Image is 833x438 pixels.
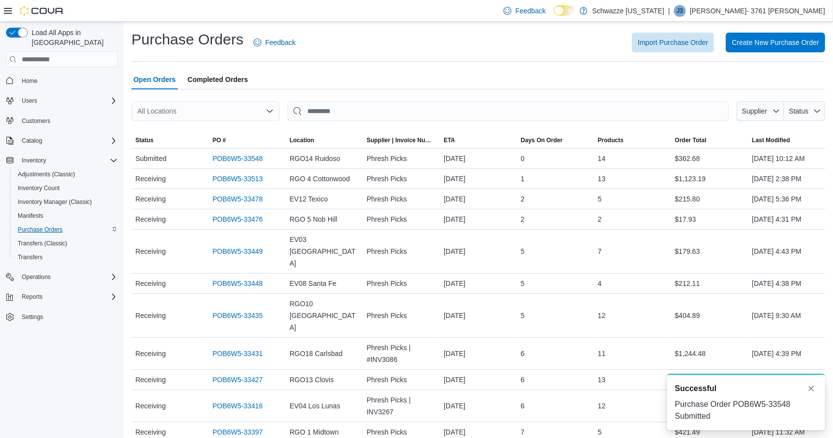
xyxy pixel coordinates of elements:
span: RGO18 Carlsbad [290,348,342,359]
div: [DATE] [440,306,517,325]
span: Supplier [742,107,767,115]
span: Inventory [18,155,118,166]
div: Phresh Picks [363,306,440,325]
span: EV08 Santa Fe [290,278,336,289]
div: $17.93 [671,209,748,229]
button: Order Total [671,132,748,148]
a: Transfers [14,251,46,263]
span: 7 [521,426,525,438]
span: Catalog [18,135,118,147]
a: Feedback [500,1,549,21]
span: 5 [521,245,525,257]
div: [DATE] 9:30 AM [748,306,825,325]
span: Order Total [675,136,707,144]
button: Adjustments (Classic) [10,167,122,181]
span: Feedback [515,6,545,16]
span: Adjustments (Classic) [18,170,75,178]
span: 13 [598,173,606,185]
button: PO # [208,132,286,148]
a: Purchase Orders [14,224,67,236]
a: Customers [18,115,54,127]
button: Reports [2,290,122,304]
button: Catalog [18,135,46,147]
h1: Purchase Orders [131,30,244,49]
button: Reports [18,291,46,303]
div: $179.63 [671,241,748,261]
span: Operations [22,273,51,281]
div: Phresh Picks [363,189,440,209]
span: 5 [598,193,602,205]
span: Purchase Orders [14,224,118,236]
span: 5 [521,278,525,289]
button: Status [131,132,208,148]
span: RGO 1 Midtown [290,426,339,438]
nav: Complex example [6,69,118,350]
button: Supplier [737,101,784,121]
span: 12 [598,310,606,321]
span: Receiving [135,213,166,225]
span: Submitted [135,153,167,164]
button: Users [2,94,122,108]
a: POB6W5-33478 [212,193,263,205]
span: Inventory Manager (Classic) [14,196,118,208]
div: $1,244.48 [671,344,748,363]
span: 2 [521,213,525,225]
button: Inventory [2,154,122,167]
span: Users [22,97,37,105]
span: Inventory Count [14,182,118,194]
div: [DATE] [440,370,517,390]
button: Location [286,132,363,148]
div: [DATE] 4:43 PM [748,241,825,261]
div: [DATE] 4:31 PM [748,209,825,229]
div: [DATE] [440,344,517,363]
button: Manifests [10,209,122,223]
a: Inventory Count [14,182,64,194]
span: Receiving [135,374,166,386]
div: Phresh Picks [363,209,440,229]
a: Transfers (Classic) [14,238,71,249]
span: Receiving [135,310,166,321]
div: [DATE] 4:39 PM [748,344,825,363]
span: Receiving [135,245,166,257]
span: Transfers [14,251,118,263]
div: Purchase Order POB6W5-33548 Submitted [675,398,817,422]
div: $1,123.19 [671,169,748,189]
a: POB6W5-33448 [212,278,263,289]
span: Operations [18,271,118,283]
div: Location [290,136,314,144]
div: Phresh Picks [363,241,440,261]
button: Inventory [18,155,50,166]
span: RGO 5 Nob Hill [290,213,337,225]
a: Feedback [250,33,299,52]
span: Receiving [135,400,166,412]
div: Notification [675,383,817,395]
a: POB6W5-33449 [212,245,263,257]
a: POB6W5-33548 [212,153,263,164]
div: $362.68 [671,149,748,168]
div: [DATE] 2:38 PM [748,169,825,189]
span: EV03 [GEOGRAPHIC_DATA] [290,234,359,269]
a: Settings [18,311,47,323]
span: 0 [521,153,525,164]
span: Receiving [135,193,166,205]
span: Transfers (Classic) [18,239,67,247]
button: Home [2,73,122,87]
span: Users [18,95,118,107]
p: Schwazze [US_STATE] [592,5,665,17]
span: RGO 4 Cottonwood [290,173,350,185]
div: [DATE] [440,169,517,189]
button: Import Purchase Order [632,33,714,52]
div: $212.11 [671,274,748,293]
button: Status [784,101,825,121]
span: 11 [598,348,606,359]
div: [DATE] [440,189,517,209]
button: Operations [18,271,55,283]
span: Catalog [22,137,42,145]
span: Supplier | Invoice Number [367,136,436,144]
span: Successful [675,383,716,395]
span: Reports [18,291,118,303]
span: Settings [18,311,118,323]
button: Inventory Count [10,181,122,195]
span: Status [789,107,809,115]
